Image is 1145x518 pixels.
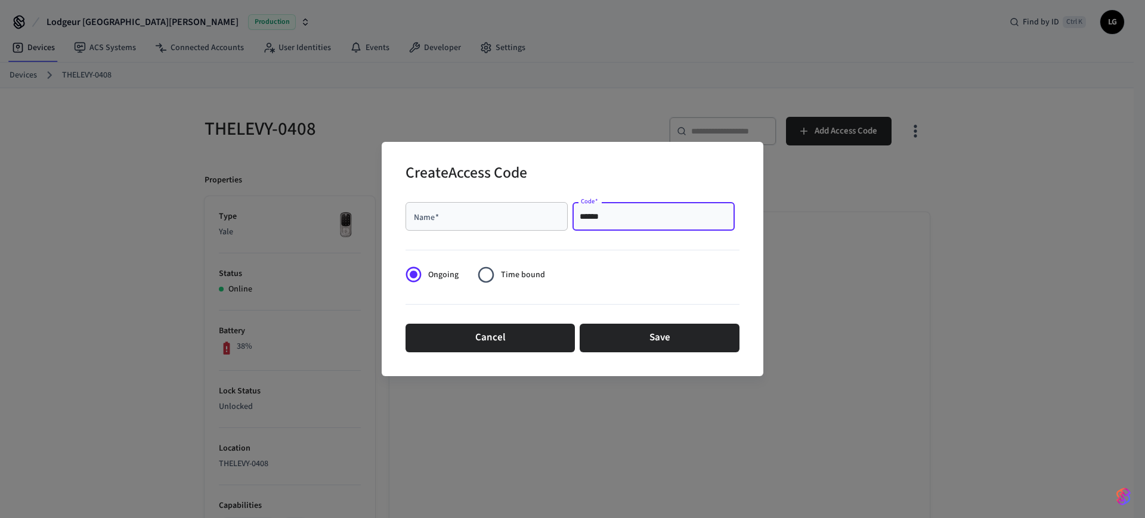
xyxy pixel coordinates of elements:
[406,156,527,193] h2: Create Access Code
[580,324,739,352] button: Save
[428,269,459,281] span: Ongoing
[581,197,598,206] label: Code
[406,324,575,352] button: Cancel
[501,269,545,281] span: Time bound
[1116,487,1131,506] img: SeamLogoGradient.69752ec5.svg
